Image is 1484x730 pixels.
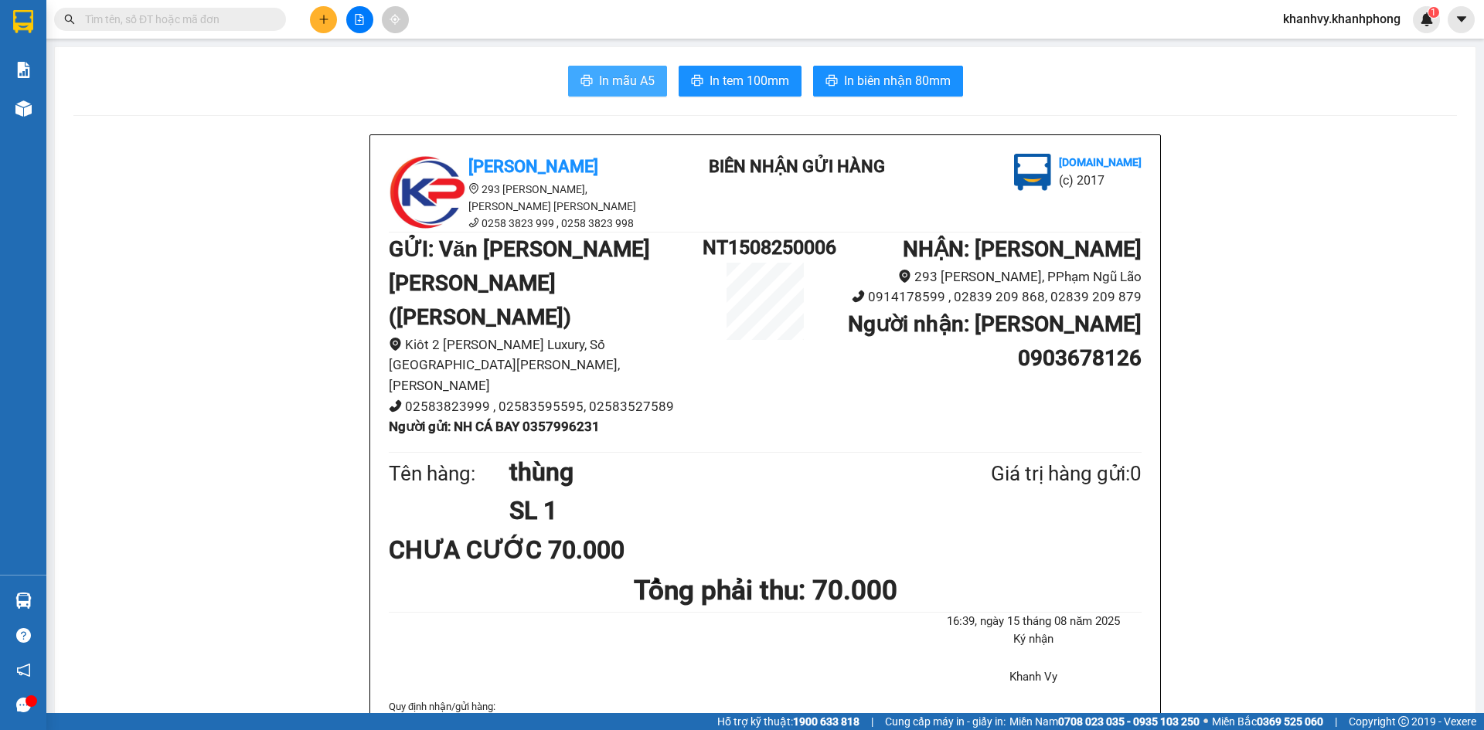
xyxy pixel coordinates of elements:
[15,592,32,609] img: warehouse-icon
[599,71,655,90] span: In mẫu A5
[844,71,951,90] span: In biên nhận 80mm
[85,11,267,28] input: Tìm tên, số ĐT hoặc mã đơn
[389,236,650,330] b: GỬI : Văn [PERSON_NAME] [PERSON_NAME] ([PERSON_NAME])
[691,74,703,89] span: printer
[468,183,479,194] span: environment
[1398,716,1409,727] span: copyright
[16,628,31,643] span: question-circle
[1058,715,1200,728] strong: 0708 023 035 - 0935 103 250
[926,613,1142,631] li: 16:39, ngày 15 tháng 08 năm 2025
[709,157,885,176] b: BIÊN NHẬN GỬI HÀNG
[828,287,1142,307] li: 0914178599 , 02839 209 868, 02839 209 879
[717,713,859,730] span: Hỗ trợ kỹ thuật:
[703,233,828,263] h1: NT1508250006
[871,713,873,730] span: |
[898,270,911,283] span: environment
[389,181,667,215] li: 293 [PERSON_NAME], [PERSON_NAME] [PERSON_NAME]
[389,458,509,490] div: Tên hàng:
[1059,171,1142,190] li: (c) 2017
[580,74,593,89] span: printer
[382,6,409,33] button: aim
[1335,713,1337,730] span: |
[13,10,33,33] img: logo-vxr
[1014,154,1051,191] img: logo.jpg
[16,698,31,712] span: message
[354,14,365,25] span: file-add
[310,6,337,33] button: plus
[389,569,1142,612] h1: Tổng phải thu: 70.000
[1448,6,1475,33] button: caret-down
[793,715,859,728] strong: 1900 633 818
[8,8,62,62] img: logo.jpg
[1203,718,1208,725] span: ⚪️
[389,419,600,434] b: Người gửi : NH CÁ BAY 0357996231
[15,100,32,117] img: warehouse-icon
[825,74,838,89] span: printer
[107,66,206,100] li: [PERSON_NAME] [PERSON_NAME]
[813,66,963,97] button: printerIn biên nhận 80mm
[679,66,802,97] button: printerIn tem 100mm
[389,531,637,569] div: CHƯA CƯỚC 70.000
[318,14,329,25] span: plus
[8,8,224,37] li: [PERSON_NAME]
[509,491,916,530] h1: SL 1
[1455,12,1469,26] span: caret-down
[8,66,107,134] li: VP Văn [PERSON_NAME] [PERSON_NAME] ([PERSON_NAME])
[107,103,117,114] span: environment
[64,14,75,25] span: search
[903,236,1142,262] b: NHẬN : [PERSON_NAME]
[389,399,402,413] span: phone
[1420,12,1434,26] img: icon-new-feature
[828,267,1142,287] li: 293 [PERSON_NAME], PPhạm Ngũ Lão
[389,154,466,231] img: logo.jpg
[468,217,479,228] span: phone
[885,713,1006,730] span: Cung cấp máy in - giấy in:
[15,62,32,78] img: solution-icon
[389,334,703,396] li: Kiôt 2 [PERSON_NAME] Luxury, Số [GEOGRAPHIC_DATA][PERSON_NAME], [PERSON_NAME]
[710,71,789,90] span: In tem 100mm
[1212,713,1323,730] span: Miền Bắc
[1428,7,1439,18] sup: 1
[16,663,31,677] span: notification
[916,458,1142,490] div: Giá trị hàng gửi: 0
[1059,156,1142,168] b: [DOMAIN_NAME]
[346,6,373,33] button: file-add
[568,66,667,97] button: printerIn mẫu A5
[389,215,667,232] li: 0258 3823 999 , 0258 3823 998
[852,290,865,303] span: phone
[389,338,402,351] span: environment
[390,14,400,25] span: aim
[1431,7,1436,18] span: 1
[848,311,1142,371] b: Người nhận : [PERSON_NAME] 0903678126
[926,668,1142,687] li: Khanh Vy
[926,630,1142,649] li: Ký nhận
[509,453,916,491] h1: thùng
[468,157,598,176] b: [PERSON_NAME]
[1257,715,1323,728] strong: 0369 525 060
[1009,713,1200,730] span: Miền Nam
[1271,9,1413,29] span: khanhvy.khanhphong
[389,396,703,417] li: 02583823999 , 02583595595, 02583527589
